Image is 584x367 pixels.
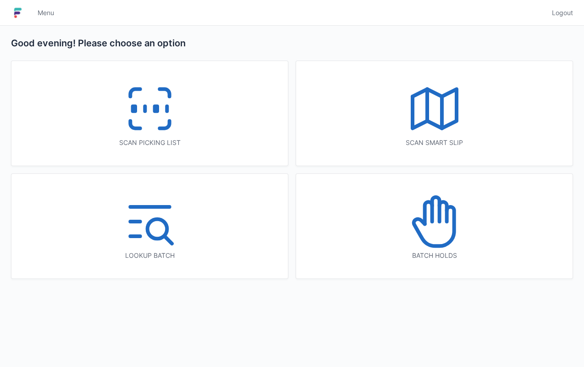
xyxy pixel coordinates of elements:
[11,6,25,20] img: logo-small.jpg
[546,5,573,21] a: Logout
[30,138,270,147] div: Scan picking list
[38,8,54,17] span: Menu
[314,138,554,147] div: Scan smart slip
[11,61,288,166] a: Scan picking list
[296,173,573,279] a: Batch holds
[32,5,60,21] a: Menu
[11,37,573,50] h2: Good evening! Please choose an option
[30,251,270,260] div: Lookup batch
[296,61,573,166] a: Scan smart slip
[314,251,554,260] div: Batch holds
[552,8,573,17] span: Logout
[11,173,288,279] a: Lookup batch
